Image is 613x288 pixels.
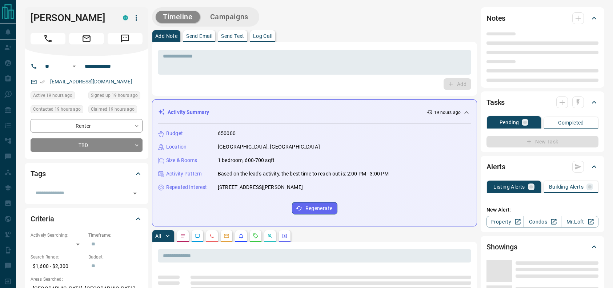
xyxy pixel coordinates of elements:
[31,91,85,102] div: Mon Aug 11 2025
[493,184,525,189] p: Listing Alerts
[155,233,161,238] p: All
[486,161,505,173] h2: Alerts
[238,233,244,239] svg: Listing Alerts
[31,12,112,24] h1: [PERSON_NAME]
[486,241,517,253] h2: Showings
[166,130,183,137] p: Budget
[31,232,85,238] p: Actively Searching:
[91,92,138,99] span: Signed up 19 hours ago
[486,9,598,27] div: Notes
[524,216,561,228] a: Condos
[561,216,598,228] a: Mr.Loft
[486,12,505,24] h2: Notes
[31,165,143,182] div: Tags
[31,119,143,133] div: Renter
[130,188,140,198] button: Open
[195,233,200,239] svg: Lead Browsing Activity
[31,213,54,225] h2: Criteria
[558,120,584,125] p: Completed
[108,33,143,44] span: Message
[486,206,598,214] p: New Alert:
[218,143,320,151] p: [GEOGRAPHIC_DATA], [GEOGRAPHIC_DATA]
[31,138,143,152] div: TBD
[166,143,187,151] p: Location
[31,33,65,44] span: Call
[267,233,273,239] svg: Opportunities
[156,11,200,23] button: Timeline
[69,33,104,44] span: Email
[549,184,584,189] p: Building Alerts
[88,105,143,115] div: Mon Aug 11 2025
[292,202,337,214] button: Regenerate
[31,260,85,272] p: $1,600 - $2,300
[31,168,45,179] h2: Tags
[88,232,143,238] p: Timeframe:
[40,79,45,84] svg: Email Verified
[33,106,81,113] span: Contacted 19 hours ago
[253,33,272,39] p: Log Call
[500,120,519,125] p: Pending
[158,106,471,119] div: Activity Summary19 hours ago
[218,184,303,191] p: [STREET_ADDRESS][PERSON_NAME]
[88,91,143,102] div: Mon Aug 11 2025
[253,233,259,239] svg: Requests
[70,62,79,71] button: Open
[91,106,135,113] span: Claimed 19 hours ago
[218,157,275,164] p: 1 bedroom, 600-700 sqft
[486,238,598,256] div: Showings
[486,158,598,175] div: Alerts
[218,130,236,137] p: 650000
[123,15,128,20] div: condos.ca
[31,276,143,283] p: Areas Searched:
[33,92,72,99] span: Active 19 hours ago
[166,170,202,178] p: Activity Pattern
[31,254,85,260] p: Search Range:
[166,184,207,191] p: Repeated Interest
[486,216,524,228] a: Property
[486,94,598,111] div: Tasks
[50,79,132,84] a: [EMAIL_ADDRESS][DOMAIN_NAME]
[31,210,143,228] div: Criteria
[203,11,256,23] button: Campaigns
[434,109,461,116] p: 19 hours ago
[166,157,197,164] p: Size & Rooms
[168,109,209,116] p: Activity Summary
[486,96,505,108] h2: Tasks
[155,33,177,39] p: Add Note
[88,254,143,260] p: Budget:
[282,233,288,239] svg: Agent Actions
[180,233,186,239] svg: Notes
[209,233,215,239] svg: Calls
[221,33,244,39] p: Send Text
[186,33,212,39] p: Send Email
[31,105,85,115] div: Mon Aug 11 2025
[218,170,389,178] p: Based on the lead's activity, the best time to reach out is: 2:00 PM - 3:00 PM
[224,233,229,239] svg: Emails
